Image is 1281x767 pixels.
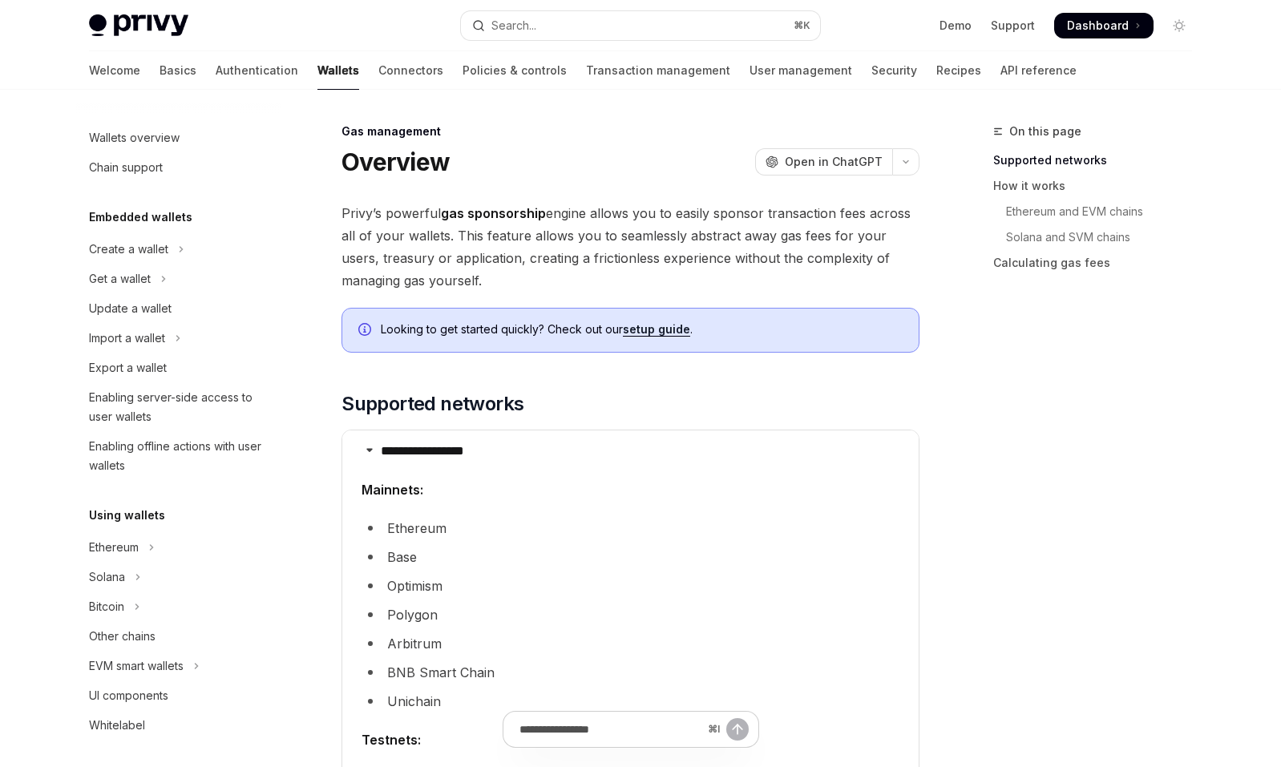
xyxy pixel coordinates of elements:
[76,652,281,680] button: Toggle EVM smart wallets section
[89,656,184,676] div: EVM smart wallets
[89,51,140,90] a: Welcome
[89,358,167,377] div: Export a wallet
[940,18,972,34] a: Demo
[1000,51,1077,90] a: API reference
[216,51,298,90] a: Authentication
[993,199,1205,224] a: Ethereum and EVM chains
[76,563,281,591] button: Toggle Solana section
[89,240,168,259] div: Create a wallet
[76,324,281,353] button: Toggle Import a wallet section
[358,323,374,339] svg: Info
[993,173,1205,199] a: How it works
[76,153,281,182] a: Chain support
[317,51,359,90] a: Wallets
[76,533,281,562] button: Toggle Ethereum section
[441,205,546,221] strong: gas sponsorship
[89,158,163,177] div: Chain support
[936,51,981,90] a: Recipes
[362,575,899,597] li: Optimism
[76,432,281,480] a: Enabling offline actions with user wallets
[362,604,899,626] li: Polygon
[794,19,810,32] span: ⌘ K
[89,329,165,348] div: Import a wallet
[89,208,192,227] h5: Embedded wallets
[76,235,281,264] button: Toggle Create a wallet section
[491,16,536,35] div: Search...
[341,123,919,139] div: Gas management
[341,147,450,176] h1: Overview
[76,681,281,710] a: UI components
[76,264,281,293] button: Toggle Get a wallet section
[586,51,730,90] a: Transaction management
[89,299,172,318] div: Update a wallet
[76,622,281,651] a: Other chains
[378,51,443,90] a: Connectors
[362,632,899,655] li: Arbitrum
[89,538,139,557] div: Ethereum
[89,437,272,475] div: Enabling offline actions with user wallets
[993,224,1205,250] a: Solana and SVM chains
[993,250,1205,276] a: Calculating gas fees
[381,321,903,337] span: Looking to get started quickly? Check out our .
[76,592,281,621] button: Toggle Bitcoin section
[76,383,281,431] a: Enabling server-side access to user wallets
[993,147,1205,173] a: Supported networks
[341,202,919,292] span: Privy’s powerful engine allows you to easily sponsor transaction fees across all of your wallets....
[89,686,168,705] div: UI components
[991,18,1035,34] a: Support
[623,322,690,337] a: setup guide
[463,51,567,90] a: Policies & controls
[160,51,196,90] a: Basics
[341,391,523,417] span: Supported networks
[1009,122,1081,141] span: On this page
[89,506,165,525] h5: Using wallets
[362,546,899,568] li: Base
[461,11,820,40] button: Open search
[76,711,281,740] a: Whitelabel
[76,353,281,382] a: Export a wallet
[1054,13,1154,38] a: Dashboard
[1067,18,1129,34] span: Dashboard
[362,517,899,539] li: Ethereum
[755,148,892,176] button: Open in ChatGPT
[89,14,188,37] img: light logo
[89,627,156,646] div: Other chains
[519,712,701,747] input: Ask a question...
[726,718,749,741] button: Send message
[750,51,852,90] a: User management
[871,51,917,90] a: Security
[1166,13,1192,38] button: Toggle dark mode
[76,123,281,152] a: Wallets overview
[362,661,899,684] li: BNB Smart Chain
[89,388,272,426] div: Enabling server-side access to user wallets
[362,690,899,713] li: Unichain
[89,269,151,289] div: Get a wallet
[76,294,281,323] a: Update a wallet
[89,716,145,735] div: Whitelabel
[89,597,124,616] div: Bitcoin
[362,482,423,498] strong: Mainnets:
[89,567,125,587] div: Solana
[785,154,883,170] span: Open in ChatGPT
[89,128,180,147] div: Wallets overview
